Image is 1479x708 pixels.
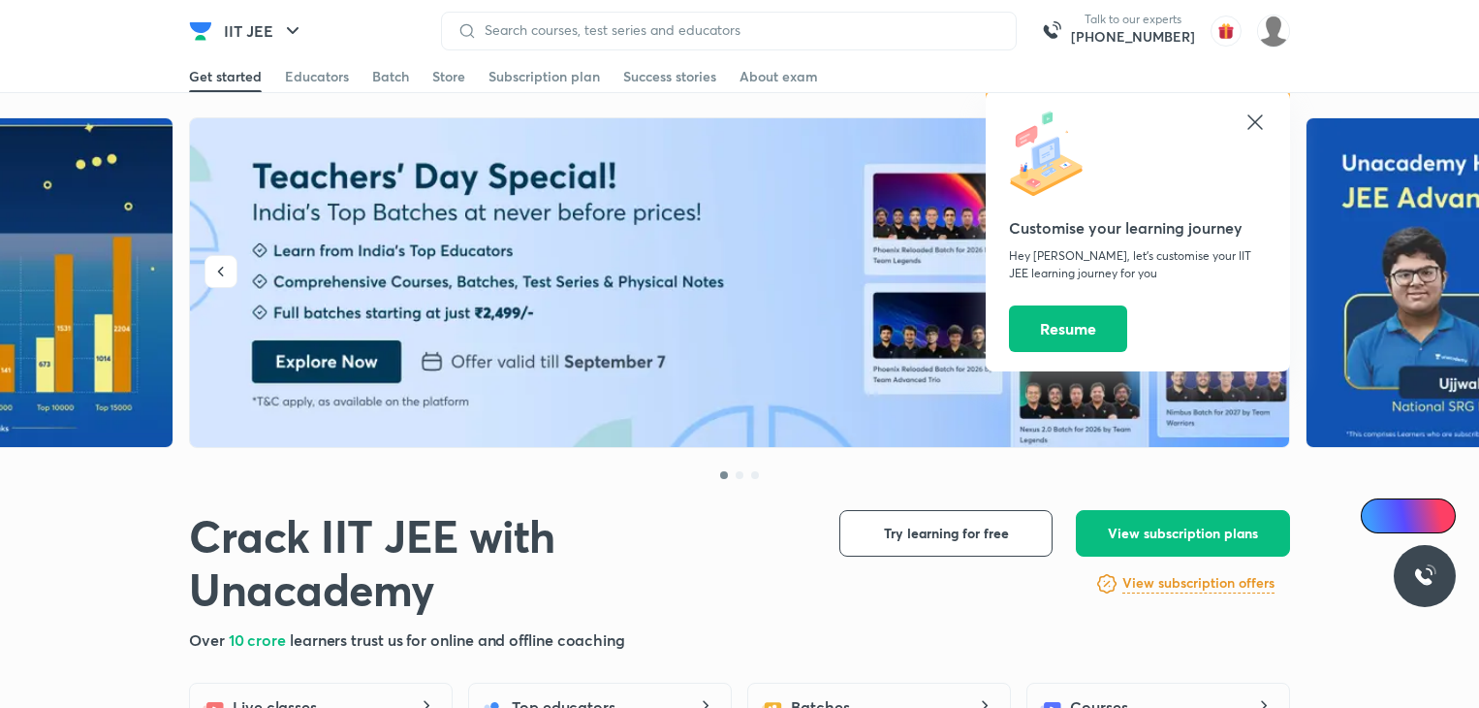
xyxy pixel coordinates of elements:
[1076,510,1290,557] button: View subscription plans
[432,67,465,86] div: Store
[1361,499,1456,533] a: Ai Doubts
[1071,12,1195,27] p: Talk to our experts
[290,629,625,650] span: learners trust us for online and offline coaching
[1393,508,1444,524] span: Ai Doubts
[739,67,818,86] div: About exam
[285,61,349,92] a: Educators
[1009,306,1127,352] button: Resume
[1122,572,1274,595] a: View subscription offers
[189,629,229,650] span: Over
[477,22,1000,38] input: Search courses, test series and educators
[189,67,262,86] div: Get started
[884,524,1009,543] span: Try learning for free
[1071,27,1195,47] a: [PHONE_NUMBER]
[1009,111,1096,198] img: icon
[1009,247,1267,282] p: Hey [PERSON_NAME], let’s customise your IIT JEE learning journey for you
[488,61,600,92] a: Subscription plan
[1257,15,1290,48] img: Vaishnavi pathak
[1032,12,1071,50] img: call-us
[1372,508,1388,524] img: Icon
[1122,573,1274,594] h6: View subscription offers
[1211,16,1242,47] img: avatar
[432,61,465,92] a: Store
[623,67,716,86] div: Success stories
[372,67,409,86] div: Batch
[839,510,1053,557] button: Try learning for free
[229,629,290,650] span: 10 crore
[189,61,262,92] a: Get started
[1108,524,1258,543] span: View subscription plans
[285,67,349,86] div: Educators
[739,61,818,92] a: About exam
[623,61,716,92] a: Success stories
[488,67,600,86] div: Subscription plan
[1009,216,1267,240] h5: Customise your learning journey
[372,61,409,92] a: Batch
[189,510,808,617] h1: Crack IIT JEE with Unacademy
[1413,564,1436,588] img: ttu
[212,12,316,50] button: IIT JEE
[189,19,212,43] img: Company Logo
